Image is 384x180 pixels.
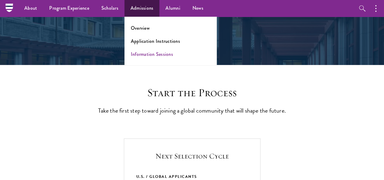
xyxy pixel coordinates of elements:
[131,25,150,32] a: Overview
[136,173,248,180] div: U.S. / GLOBAL APPLICANTS
[136,151,248,161] h5: Next Selection Cycle
[131,38,180,45] a: Application Instructions
[98,105,286,116] p: Take the first step toward joining a global community that will shape the future.
[131,51,173,58] a: Information Sessions
[98,86,286,99] h2: Start the Process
